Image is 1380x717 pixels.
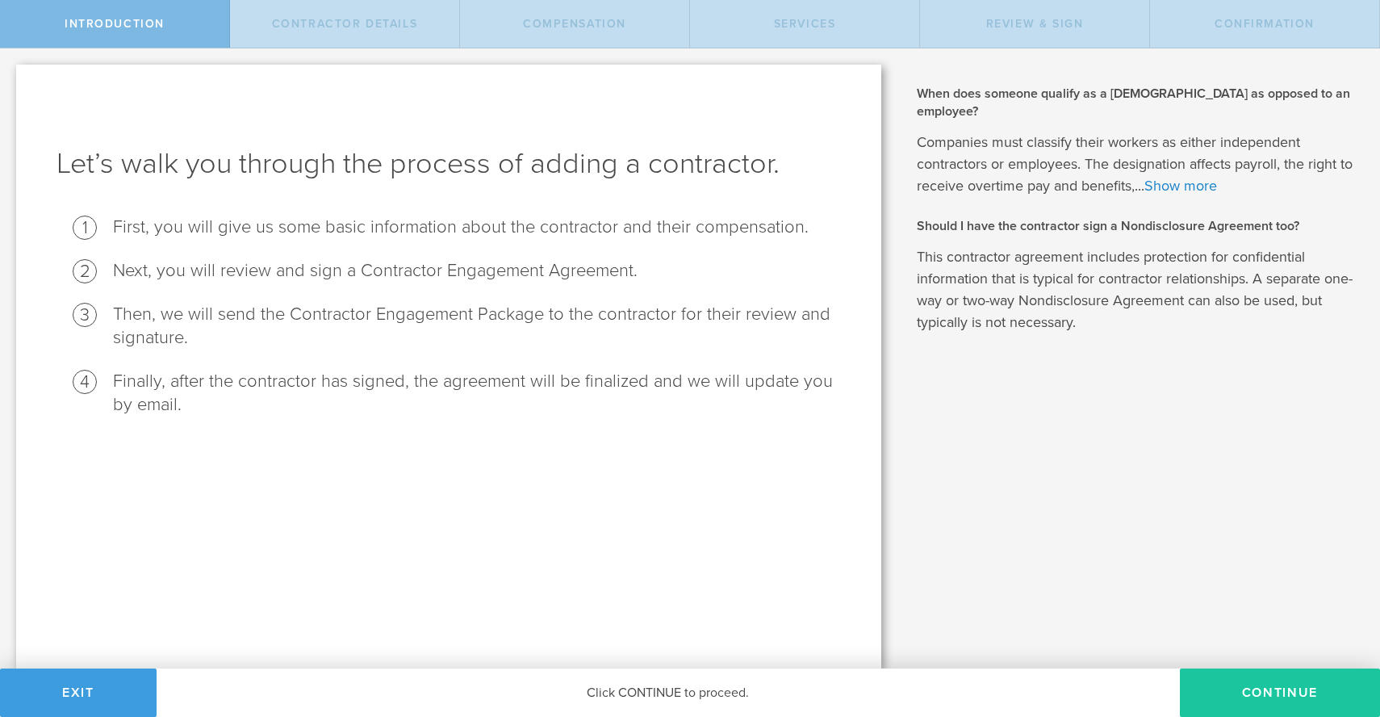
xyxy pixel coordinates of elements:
h1: Let’s walk you through the process of adding a contractor. [56,145,841,183]
p: Companies must classify their workers as either independent contractors or employees. The designa... [917,132,1357,197]
li: First, you will give us some basic information about the contractor and their compensation. [113,216,841,239]
li: Then, we will send the Contractor Engagement Package to the contractor for their review and signa... [113,303,841,350]
li: Finally, after the contractor has signed, the agreement will be finalized and we will update you ... [113,370,841,417]
h2: Should I have the contractor sign a Nondisclosure Agreement too? [917,217,1357,235]
span: Contractor details [272,17,418,31]
span: Confirmation [1215,17,1315,31]
button: Continue [1180,669,1380,717]
div: Click CONTINUE to proceed. [157,669,1180,717]
span: Services [774,17,836,31]
span: Review & sign [986,17,1084,31]
li: Next, you will review and sign a Contractor Engagement Agreement. [113,259,841,283]
span: Compensation [523,17,626,31]
a: Show more [1144,177,1217,195]
span: Introduction [65,17,165,31]
p: This contractor agreement includes protection for confidential information that is typical for co... [917,246,1357,333]
h2: When does someone qualify as a [DEMOGRAPHIC_DATA] as opposed to an employee? [917,85,1357,121]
